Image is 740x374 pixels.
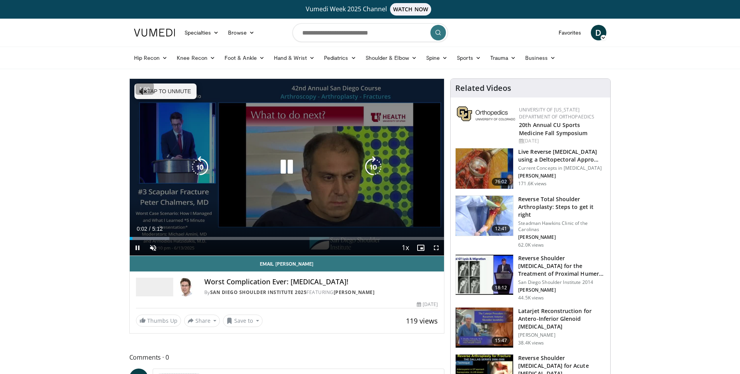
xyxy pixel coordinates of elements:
[269,50,319,66] a: Hand & Wrist
[518,220,606,233] p: Steadman Hawkins Clinic of the Carolinas
[518,340,544,346] p: 38.4K views
[455,148,606,189] a: 76:02 Live Reverse [MEDICAL_DATA] using a Deltopectoral Appro… Current Concepts in [MEDICAL_DATA]...
[521,50,560,66] a: Business
[334,289,375,296] a: [PERSON_NAME]
[176,278,195,296] img: Avatar
[518,242,544,248] p: 62.0K views
[417,301,438,308] div: [DATE]
[137,226,147,232] span: 0:02
[130,237,444,240] div: Progress Bar
[136,278,173,296] img: San Diego Shoulder Institute 2025
[591,25,606,40] a: D
[223,25,259,40] a: Browse
[456,148,513,189] img: 684033_3.png.150x105_q85_crop-smart_upscale.jpg
[172,50,220,66] a: Knee Recon
[130,256,444,271] a: Email [PERSON_NAME]
[456,196,513,236] img: 326034_0000_1.png.150x105_q85_crop-smart_upscale.jpg
[149,226,151,232] span: /
[519,121,587,137] a: 20th Annual CU Sports Medicine Fall Symposium
[554,25,586,40] a: Favorites
[130,240,145,256] button: Pause
[223,315,263,327] button: Save to
[421,50,452,66] a: Spine
[136,315,181,327] a: Thumbs Up
[130,79,444,256] video-js: Video Player
[452,50,486,66] a: Sports
[204,278,438,286] h4: Worst Complication Ever: [MEDICAL_DATA]!
[457,106,515,121] img: 355603a8-37da-49b6-856f-e00d7e9307d3.png.150x105_q85_autocrop_double_scale_upscale_version-0.2.png
[518,173,606,179] p: [PERSON_NAME]
[390,3,431,16] span: WATCH NOW
[397,240,413,256] button: Playback Rate
[293,23,448,42] input: Search topics, interventions
[518,148,606,164] h3: Live Reverse [MEDICAL_DATA] using a Deltopectoral Appro…
[152,226,163,232] span: 5:12
[519,106,594,120] a: University of [US_STATE] Department of Orthopaedics
[492,337,510,344] span: 15:47
[492,178,510,186] span: 76:02
[518,307,606,331] h3: Latarjet Reconstruction for Antero-Inferior Glenoid [MEDICAL_DATA]
[456,255,513,295] img: Q2xRg7exoPLTwO8X4xMDoxOjA4MTsiGN.150x105_q85_crop-smart_upscale.jpg
[210,289,307,296] a: San Diego Shoulder Institute 2025
[319,50,361,66] a: Pediatrics
[486,50,521,66] a: Trauma
[134,29,175,37] img: VuMedi Logo
[184,315,220,327] button: Share
[455,254,606,301] a: 18:12 Reverse Shoulder [MEDICAL_DATA] for the Treatment of Proximal Humeral … San Diego Shoulder ...
[455,83,511,93] h4: Related Videos
[519,137,604,144] div: [DATE]
[134,83,197,99] button: Tap to unmute
[406,316,438,325] span: 119 views
[129,50,172,66] a: Hip Recon
[456,308,513,348] img: 38708_0000_3.png.150x105_q85_crop-smart_upscale.jpg
[129,352,445,362] span: Comments 0
[518,332,606,338] p: [PERSON_NAME]
[492,284,510,292] span: 18:12
[518,295,544,301] p: 44.5K views
[518,254,606,278] h3: Reverse Shoulder [MEDICAL_DATA] for the Treatment of Proximal Humeral …
[220,50,269,66] a: Foot & Ankle
[204,289,438,296] div: By FEATURING
[145,240,161,256] button: Unmute
[492,225,510,233] span: 12:41
[455,195,606,248] a: 12:41 Reverse Total Shoulder Arthroplasty: Steps to get it right Steadman Hawkins Clinic of the C...
[518,279,606,285] p: San Diego Shoulder Institute 2014
[428,240,444,256] button: Fullscreen
[518,165,606,171] p: Current Concepts in [MEDICAL_DATA]
[518,234,606,240] p: [PERSON_NAME]
[518,287,606,293] p: [PERSON_NAME]
[518,195,606,219] h3: Reverse Total Shoulder Arthroplasty: Steps to get it right
[361,50,421,66] a: Shoulder & Elbow
[135,3,605,16] a: Vumedi Week 2025 ChannelWATCH NOW
[413,240,428,256] button: Enable picture-in-picture mode
[518,181,547,187] p: 171.6K views
[180,25,224,40] a: Specialties
[455,307,606,348] a: 15:47 Latarjet Reconstruction for Antero-Inferior Glenoid [MEDICAL_DATA] [PERSON_NAME] 38.4K views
